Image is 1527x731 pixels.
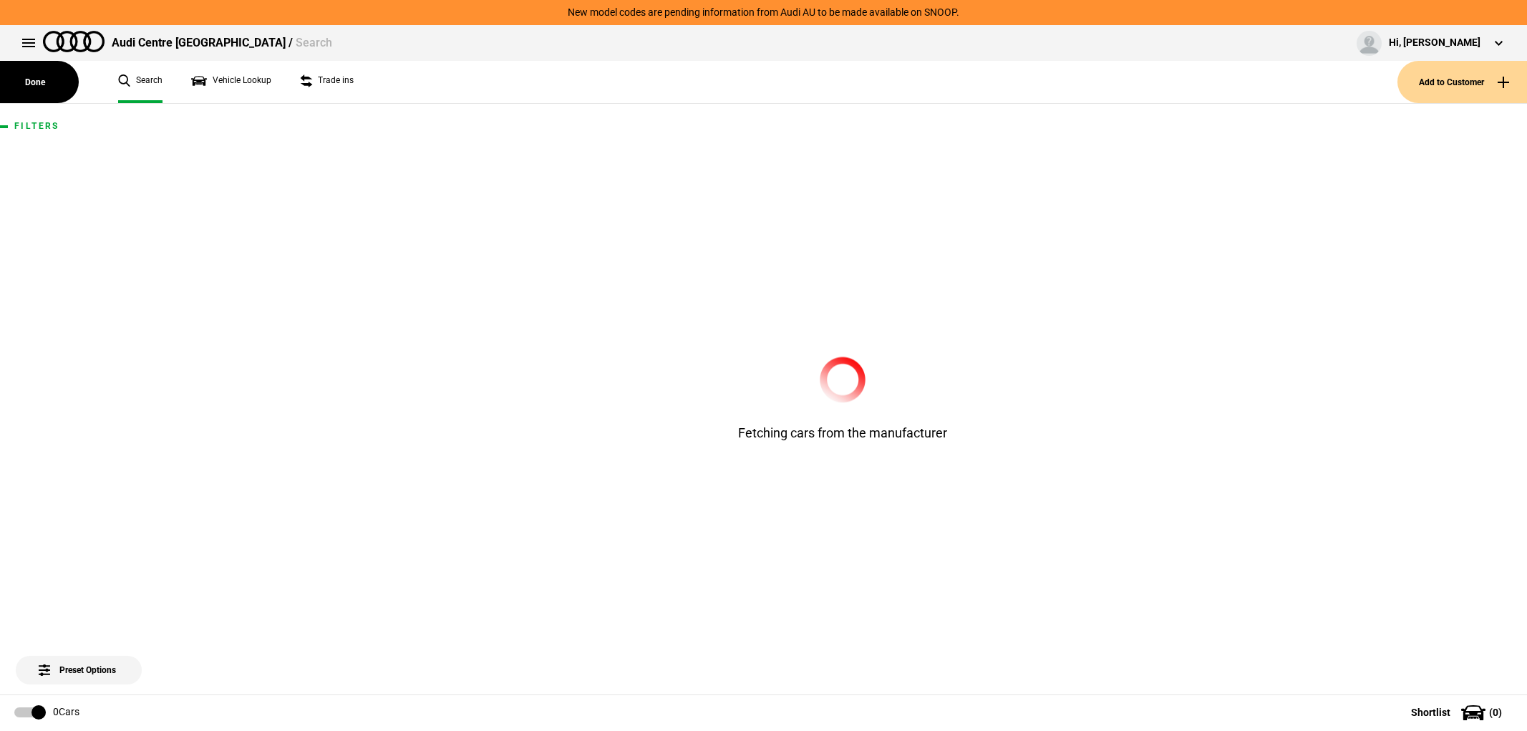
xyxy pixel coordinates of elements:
[118,61,163,103] a: Search
[42,647,116,675] span: Preset Options
[1411,707,1450,717] span: Shortlist
[296,36,332,49] span: Search
[14,122,143,131] h1: Filters
[112,35,332,51] div: Audi Centre [GEOGRAPHIC_DATA] /
[1389,36,1480,50] div: Hi, [PERSON_NAME]
[43,31,105,52] img: audi.png
[300,61,354,103] a: Trade ins
[1390,694,1527,730] button: Shortlist(0)
[664,357,1022,442] div: Fetching cars from the manufacturer
[191,61,271,103] a: Vehicle Lookup
[1397,61,1527,103] button: Add to Customer
[1489,707,1502,717] span: ( 0 )
[53,705,79,720] div: 0 Cars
